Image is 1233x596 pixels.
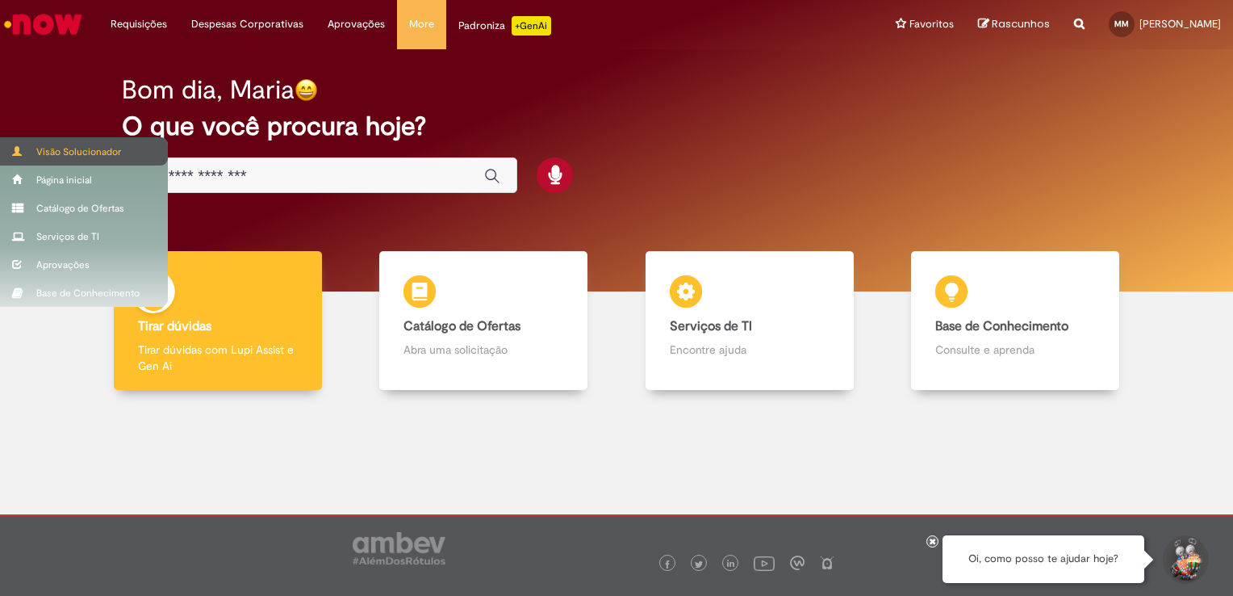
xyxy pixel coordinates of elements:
h2: O que você procura hoje? [122,112,1111,141]
a: Tirar dúvidas Tirar dúvidas com Lupi Assist e Gen Ai [85,251,351,391]
a: Rascunhos [978,17,1050,32]
p: +GenAi [512,16,551,36]
img: logo_footer_naosei.png [820,556,834,570]
img: logo_footer_workplace.png [790,556,805,570]
div: Padroniza [458,16,551,36]
a: Base de Conhecimento Consulte e aprenda [883,251,1149,391]
img: logo_footer_linkedin.png [727,560,735,569]
span: [PERSON_NAME] [1139,17,1221,31]
p: Abra uma solicitação [403,342,563,358]
h2: Bom dia, Maria [122,76,295,104]
img: ServiceNow [2,8,85,40]
button: Iniciar Conversa de Suporte [1160,535,1209,584]
b: Tirar dúvidas [138,318,211,334]
img: happy-face.png [295,78,318,102]
span: Aprovações [328,16,385,32]
b: Serviços de TI [670,318,752,334]
img: logo_footer_twitter.png [695,560,703,569]
div: Oi, como posso te ajudar hoje? [943,535,1144,583]
a: Serviços de TI Encontre ajuda [616,251,883,391]
span: Rascunhos [992,16,1050,31]
img: logo_footer_facebook.png [663,560,671,569]
p: Tirar dúvidas com Lupi Assist e Gen Ai [138,342,298,374]
b: Base de Conhecimento [935,318,1068,334]
span: Despesas Corporativas [191,16,303,32]
a: Catálogo de Ofertas Abra uma solicitação [351,251,617,391]
img: logo_footer_youtube.png [754,552,775,573]
span: Favoritos [909,16,954,32]
span: Requisições [111,16,167,32]
p: Consulte e aprenda [935,342,1095,358]
b: Catálogo de Ofertas [403,318,520,334]
img: logo_footer_ambev_rotulo_gray.png [353,532,445,565]
span: More [409,16,434,32]
span: MM [1114,19,1129,29]
p: Encontre ajuda [670,342,830,358]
